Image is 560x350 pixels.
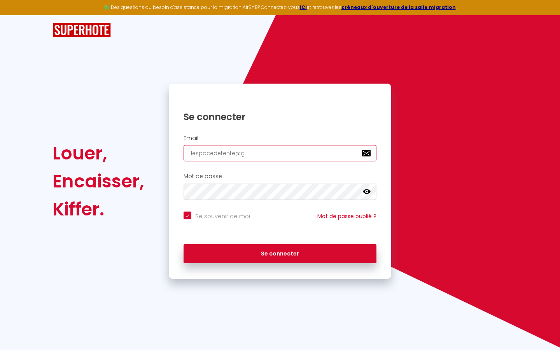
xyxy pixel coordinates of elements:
[6,3,30,26] button: Ouvrir le widget de chat LiveChat
[184,244,376,264] button: Se connecter
[184,111,376,123] h1: Se connecter
[52,23,111,37] img: SuperHote logo
[317,212,376,220] a: Mot de passe oublié ?
[300,4,307,10] a: ICI
[184,173,376,180] h2: Mot de passe
[52,195,144,223] div: Kiffer.
[52,167,144,195] div: Encaisser,
[52,139,144,167] div: Louer,
[184,145,376,161] input: Ton Email
[184,135,376,142] h2: Email
[341,4,456,10] a: créneaux d'ouverture de la salle migration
